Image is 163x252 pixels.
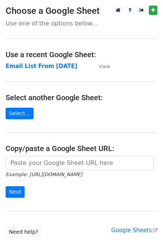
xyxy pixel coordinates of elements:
p: Use one of the options below... [6,19,157,27]
h4: Select another Google Sheet: [6,93,157,102]
small: Example: [URL][DOMAIN_NAME] [6,172,82,177]
input: Paste your Google Sheet URL here [6,156,154,170]
a: Email List From [DATE] [6,63,77,70]
h3: Choose a Google Sheet [6,6,157,16]
a: View [91,63,110,70]
a: Select... [6,108,34,119]
h4: Copy/paste a Google Sheet URL: [6,144,157,153]
a: Need help? [6,226,42,238]
input: Next [6,186,25,198]
a: Google Sheets [111,227,157,234]
h4: Use a recent Google Sheet: [6,50,157,59]
small: View [99,64,110,69]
